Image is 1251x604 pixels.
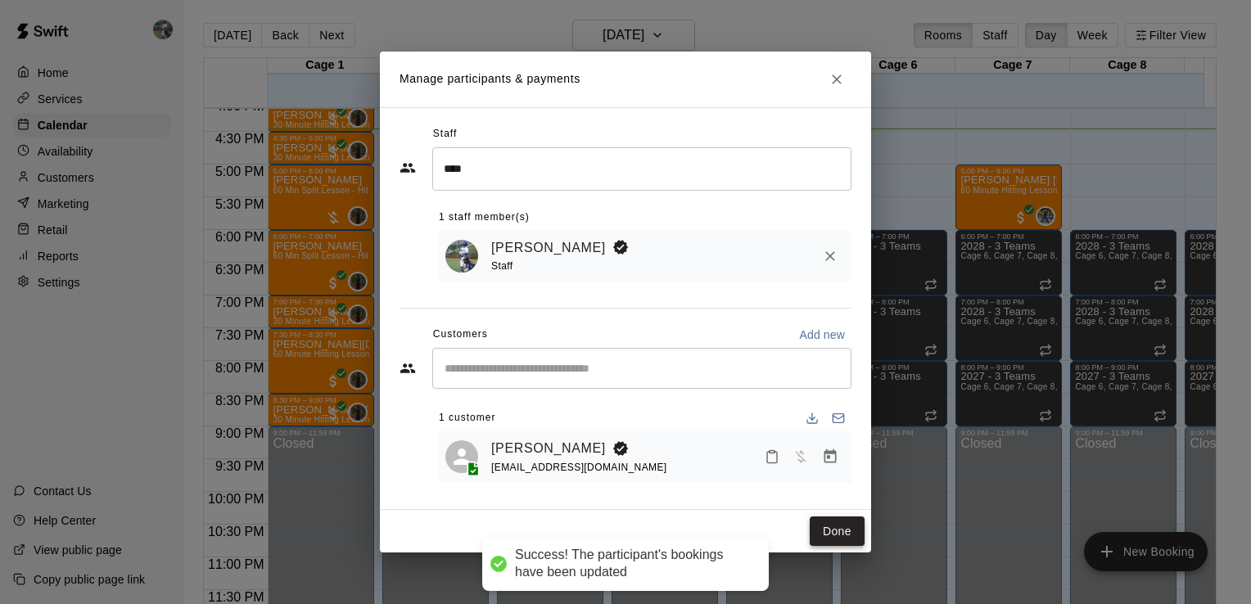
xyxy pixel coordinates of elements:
[491,438,606,459] a: [PERSON_NAME]
[439,405,495,431] span: 1 customer
[786,449,815,463] span: Has not paid
[515,547,752,581] div: Success! The participant's bookings have been updated
[825,405,851,431] button: Email participants
[810,516,865,547] button: Done
[432,348,851,389] div: Start typing to search customers...
[400,360,416,376] svg: Customers
[822,65,851,94] button: Close
[799,405,825,431] button: Download list
[445,440,478,473] div: Adrian Torres
[400,160,416,176] svg: Staff
[815,442,845,471] button: Manage bookings & payment
[400,70,580,88] p: Manage participants & payments
[445,240,478,273] img: Ryan Maylie
[432,147,851,191] div: Search staff
[491,237,606,259] a: [PERSON_NAME]
[491,462,667,473] span: [EMAIL_ADDRESS][DOMAIN_NAME]
[491,260,513,272] span: Staff
[439,205,530,231] span: 1 staff member(s)
[793,322,851,348] button: Add new
[612,440,629,457] svg: Booking Owner
[799,327,845,343] p: Add new
[433,322,488,348] span: Customers
[815,241,845,271] button: Remove
[612,239,629,255] svg: Booking Owner
[433,121,457,147] span: Staff
[758,443,786,471] button: Mark attendance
